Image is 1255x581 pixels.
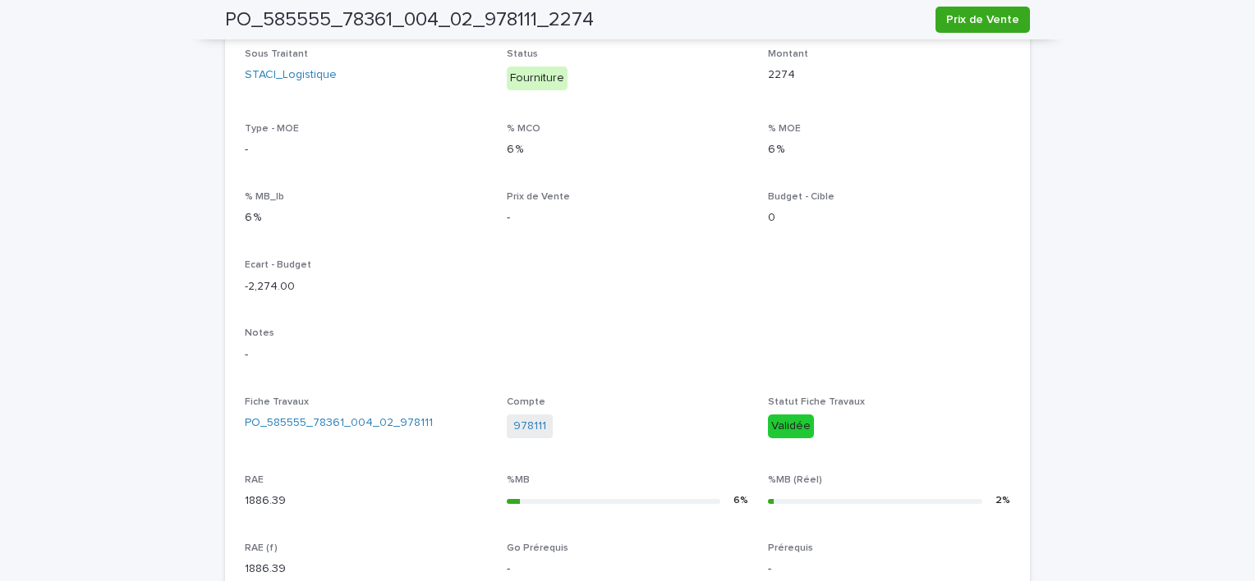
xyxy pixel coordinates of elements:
span: Budget - Cible [768,192,834,202]
p: 6 % [507,141,749,158]
p: - [768,560,1010,578]
span: Go Prérequis [507,543,568,553]
span: Type - MOE [245,124,299,134]
p: 0 [768,209,1010,226]
div: Validée [768,414,814,438]
span: Ecart - Budget [245,260,311,270]
p: 6 % [768,141,1010,158]
div: 6 % [733,492,748,510]
p: 1886.39 [245,560,487,578]
button: Prix de Vente [936,7,1030,33]
p: - [507,560,749,578]
a: PO_585555_78361_004_02_978111 [245,414,433,432]
h2: PO_585555_78361_004_02_978111_2274 [225,8,594,32]
p: - [245,346,1010,364]
span: % MCO [507,124,540,134]
span: %MB (Réel) [768,475,822,485]
span: Notes [245,328,274,338]
span: Montant [768,49,808,59]
span: Prix de Vente [946,11,1019,28]
span: % MOE [768,124,801,134]
span: RAE [245,475,264,485]
a: 978111 [513,418,546,435]
p: 6 % [245,209,487,226]
a: STACI_Logistique [245,66,337,84]
span: % MB_lb [245,192,284,202]
span: Compte [507,397,545,407]
span: Prérequis [768,543,813,553]
span: Status [507,49,538,59]
span: Fiche Travaux [245,397,309,407]
span: RAE (f) [245,543,278,553]
span: Sous Traitant [245,49,308,59]
div: Fourniture [507,66,568,90]
p: -2,274.00 [245,278,487,295]
span: Statut Fiche Travaux [768,397,865,407]
p: 1886.39 [245,492,487,510]
div: 2 % [995,492,1010,510]
p: - [507,209,749,226]
span: Prix de Vente [507,192,570,202]
p: - [245,141,487,158]
span: %MB [507,475,530,485]
p: 2274 [768,66,1010,84]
